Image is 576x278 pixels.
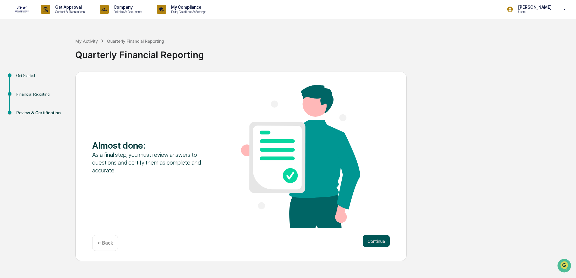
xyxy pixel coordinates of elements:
[50,76,75,82] span: Attestations
[4,73,41,84] a: 🖐️Preclearance
[4,85,40,96] a: 🔎Data Lookup
[20,46,99,52] div: Start new chat
[6,46,17,57] img: 1746055101610-c473b297-6a78-478c-a979-82029cc54cd1
[42,102,73,107] a: Powered byPylon
[109,10,145,14] p: Policies & Documents
[41,73,77,84] a: 🗄️Attestations
[92,140,211,151] div: Almost done :
[75,45,573,60] div: Quarterly Financial Reporting
[12,76,39,82] span: Preclearance
[102,48,110,55] button: Start new chat
[16,110,66,116] div: Review & Certification
[60,102,73,107] span: Pylon
[6,13,110,22] p: How can we help?
[107,39,164,44] div: Quarterly Financial Reporting
[97,240,113,246] p: ← Back
[557,258,573,274] iframe: Open customer support
[14,5,29,13] img: logo
[50,10,88,14] p: Content & Transactions
[166,10,209,14] p: Data, Deadlines & Settings
[6,88,11,93] div: 🔎
[75,39,98,44] div: My Activity
[241,85,360,228] img: Almost done
[12,87,38,93] span: Data Lookup
[44,76,49,81] div: 🗄️
[16,91,66,97] div: Financial Reporting
[109,5,145,10] p: Company
[166,5,209,10] p: My Compliance
[92,151,211,174] div: As a final step, you must review answers to questions and certify them as complete and accurate.
[363,235,390,247] button: Continue
[513,5,555,10] p: [PERSON_NAME]
[513,10,555,14] p: Users
[20,52,76,57] div: We're available if you need us!
[16,73,66,79] div: Get Started
[6,76,11,81] div: 🖐️
[50,5,88,10] p: Get Approval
